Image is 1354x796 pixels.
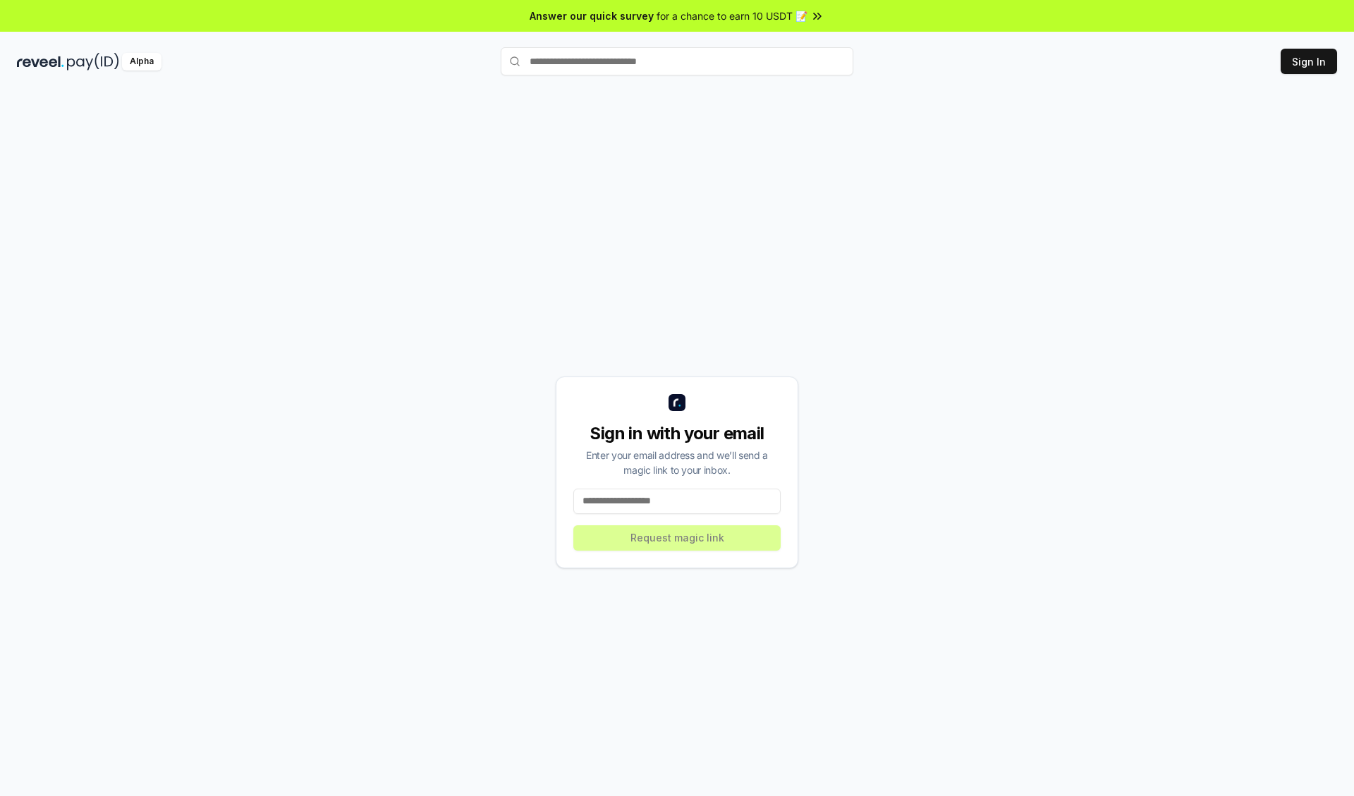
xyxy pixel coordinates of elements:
button: Sign In [1281,49,1337,74]
span: for a chance to earn 10 USDT 📝 [657,8,807,23]
img: logo_small [669,394,685,411]
span: Answer our quick survey [530,8,654,23]
div: Sign in with your email [573,422,781,445]
div: Enter your email address and we’ll send a magic link to your inbox. [573,448,781,477]
img: pay_id [67,53,119,71]
img: reveel_dark [17,53,64,71]
div: Alpha [122,53,161,71]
